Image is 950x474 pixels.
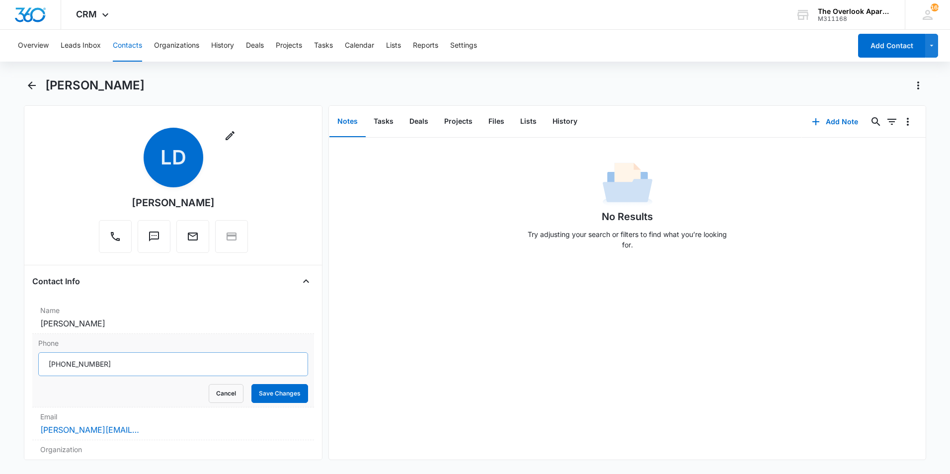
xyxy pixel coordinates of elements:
[32,301,314,334] div: Name[PERSON_NAME]
[144,128,203,187] span: LD
[366,106,401,137] button: Tasks
[40,305,306,316] label: Name
[24,78,39,93] button: Back
[251,384,308,403] button: Save Changes
[386,30,401,62] button: Lists
[99,236,132,244] a: Call
[884,114,900,130] button: Filters
[345,30,374,62] button: Calendar
[61,30,101,62] button: Leads Inbox
[523,229,732,250] p: Try adjusting your search or filters to find what you’re looking for.
[450,30,477,62] button: Settings
[38,338,308,348] label: Phone
[545,106,585,137] button: History
[176,220,209,253] button: Email
[76,9,97,19] span: CRM
[931,3,939,11] span: 164
[858,34,925,58] button: Add Contact
[211,30,234,62] button: History
[40,457,306,469] dd: ---
[868,114,884,130] button: Search...
[246,30,264,62] button: Deals
[910,78,926,93] button: Actions
[45,78,145,93] h1: [PERSON_NAME]
[900,114,916,130] button: Overflow Menu
[113,30,142,62] button: Contacts
[176,236,209,244] a: Email
[132,195,215,210] div: [PERSON_NAME]
[603,159,652,209] img: No Data
[931,3,939,11] div: notifications count
[314,30,333,62] button: Tasks
[40,444,306,455] label: Organization
[276,30,302,62] button: Projects
[436,106,480,137] button: Projects
[480,106,512,137] button: Files
[413,30,438,62] button: Reports
[18,30,49,62] button: Overview
[138,220,170,253] button: Text
[138,236,170,244] a: Text
[818,7,890,15] div: account name
[818,15,890,22] div: account id
[298,273,314,289] button: Close
[99,220,132,253] button: Call
[32,275,80,287] h4: Contact Info
[40,411,306,422] label: Email
[40,424,140,436] a: [PERSON_NAME][EMAIL_ADDRESS][PERSON_NAME][DOMAIN_NAME]
[40,317,306,329] dd: [PERSON_NAME]
[154,30,199,62] button: Organizations
[329,106,366,137] button: Notes
[32,407,314,440] div: Email[PERSON_NAME][EMAIL_ADDRESS][PERSON_NAME][DOMAIN_NAME]
[38,352,308,376] input: Phone
[602,209,653,224] h1: No Results
[512,106,545,137] button: Lists
[401,106,436,137] button: Deals
[209,384,243,403] button: Cancel
[32,440,314,473] div: Organization---
[802,110,868,134] button: Add Note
